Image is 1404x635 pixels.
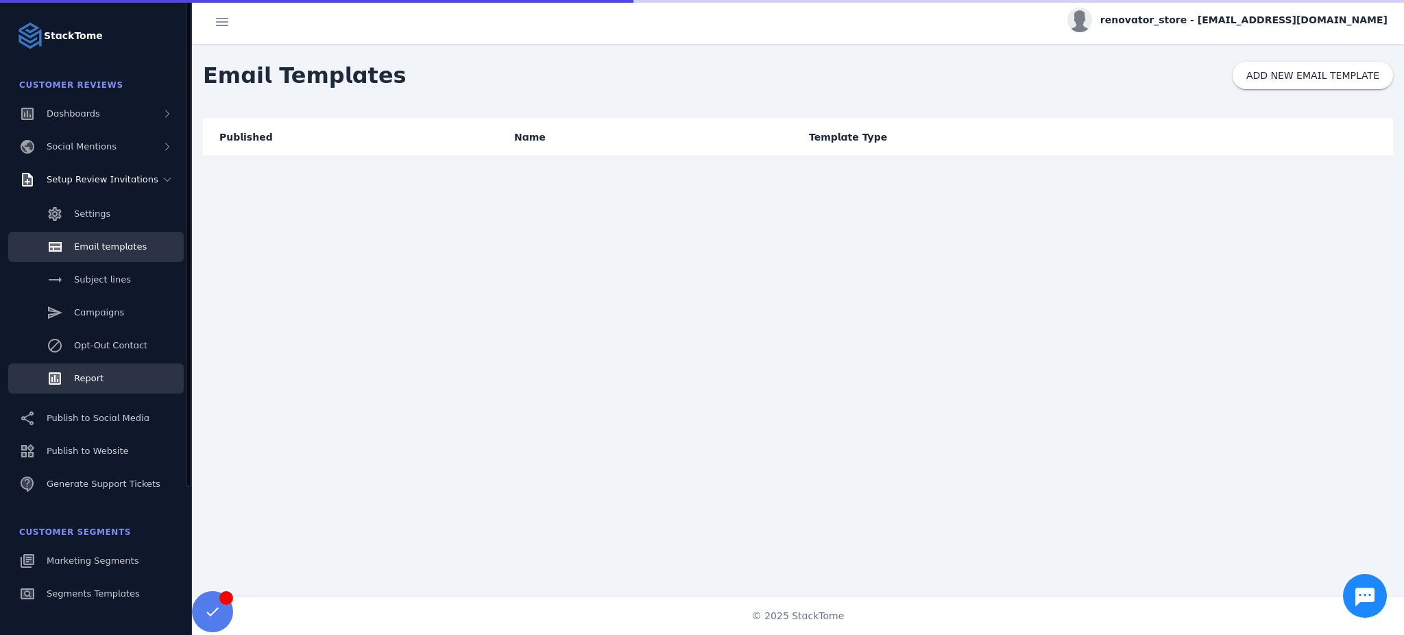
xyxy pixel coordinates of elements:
a: Campaigns [8,298,184,328]
strong: StackTome [44,29,103,43]
mat-header-cell: Template Type [798,118,1093,156]
span: Dashboards [47,108,100,119]
a: Publish to Social Media [8,403,184,433]
span: Segments Templates [47,588,140,599]
mat-header-cell: Published [203,118,503,156]
img: profile.jpg [1067,8,1092,32]
span: Publish to Social Media [47,413,149,423]
span: Email templates [74,241,147,252]
span: Marketing Segments [47,555,138,566]
span: Email Templates [192,48,417,103]
span: Customer Reviews [19,80,123,90]
span: Publish to Website [47,446,128,456]
span: renovator_store - [EMAIL_ADDRESS][DOMAIN_NAME] [1100,13,1388,27]
span: Settings [74,208,110,219]
img: Logo image [16,22,44,49]
a: Marketing Segments [8,546,184,576]
span: Opt-Out Contact [74,340,147,350]
a: Settings [8,199,184,229]
span: Report [74,373,104,383]
a: Email templates [8,232,184,262]
mat-header-cell: Name [503,118,798,156]
span: © 2025 StackTome [752,609,845,623]
a: Subject lines [8,265,184,295]
a: Publish to Website [8,436,184,466]
span: Campaigns [74,307,124,317]
button: renovator_store - [EMAIL_ADDRESS][DOMAIN_NAME] [1067,8,1388,32]
span: Social Mentions [47,141,117,152]
a: Report [8,363,184,394]
a: Generate Support Tickets [8,469,184,499]
span: ADD NEW EMAIL TEMPLATE [1246,71,1379,80]
span: Subject lines [74,274,131,285]
button: ADD NEW EMAIL TEMPLATE [1233,62,1393,89]
span: Setup Review Invitations [47,174,158,184]
a: Segments Templates [8,579,184,609]
a: Opt-Out Contact [8,331,184,361]
span: Generate Support Tickets [47,479,160,489]
span: Customer Segments [19,527,131,537]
